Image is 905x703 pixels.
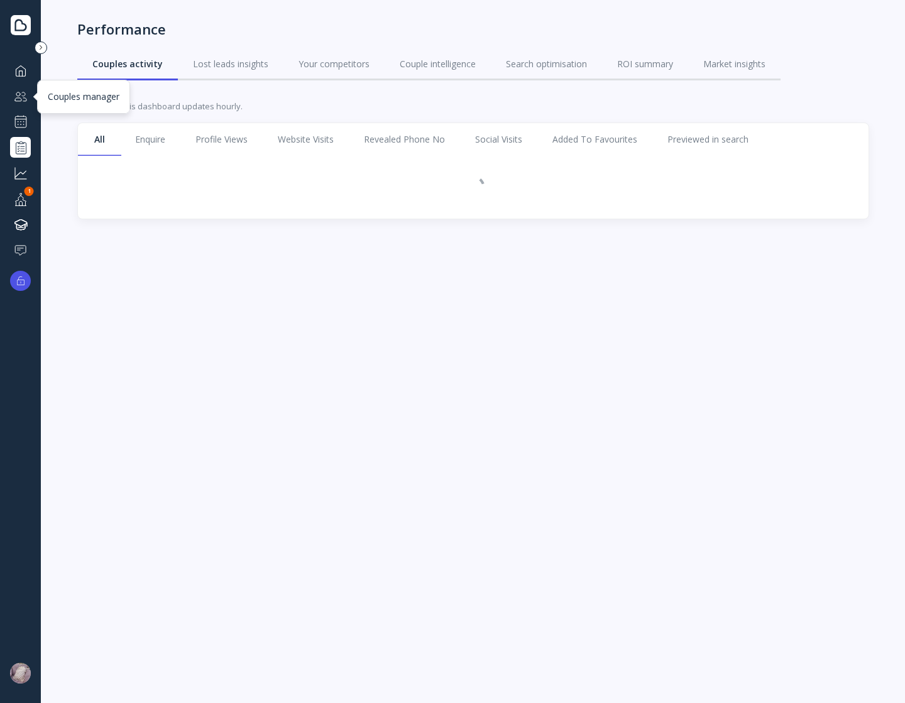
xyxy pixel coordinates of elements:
a: Your competitors [283,48,385,80]
a: Market insights [688,48,781,80]
a: Help & support [10,240,31,261]
div: The data in this dashboard updates hourly. [77,101,869,112]
a: Social Visits [460,123,537,156]
a: Enquire [120,123,180,156]
a: Website Visits [263,123,349,156]
a: Revealed Phone No [349,123,460,156]
div: Couple intelligence [400,58,476,70]
div: Performance [77,20,166,38]
iframe: Chat Widget [842,643,905,703]
div: 1 [25,187,34,196]
a: Search optimisation [491,48,602,80]
a: Knowledge hub [10,214,31,235]
div: Search optimisation [506,58,587,70]
div: Your profile [10,188,31,209]
a: Couples manager [10,86,31,107]
div: Lost leads insights [193,58,268,70]
a: Couples activity [77,48,178,80]
a: Showrounds Scheduler [10,112,31,132]
div: Couples activity [92,58,163,70]
a: Grow your business [10,163,31,183]
a: Performance [10,137,31,158]
div: Couples manager [48,90,119,103]
a: Profile Views [180,123,263,156]
a: Dashboard [10,60,31,81]
div: Your competitors [299,58,370,70]
a: Your profile1 [10,188,31,209]
div: ROI summary [617,58,673,70]
a: Previewed in search [652,123,764,156]
a: Couple intelligence [385,48,491,80]
a: Added To Favourites [537,123,652,156]
a: Lost leads insights [178,48,283,80]
div: Market insights [703,58,765,70]
button: Upgrade options [10,271,31,291]
a: ROI summary [602,48,688,80]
